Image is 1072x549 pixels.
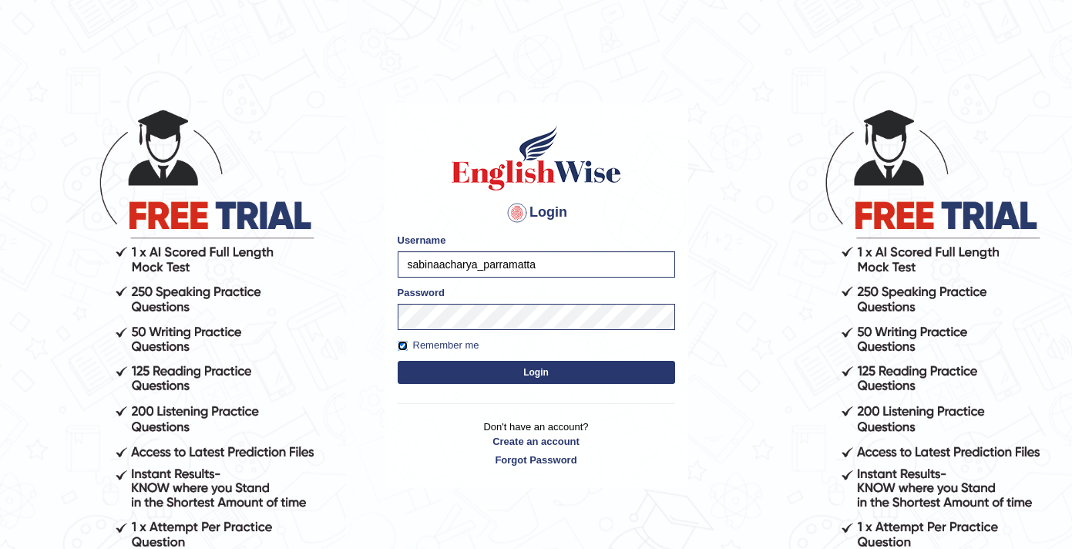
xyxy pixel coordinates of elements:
[398,434,675,449] a: Create an account
[398,341,408,351] input: Remember me
[398,361,675,384] button: Login
[398,285,445,300] label: Password
[449,123,624,193] img: Logo of English Wise sign in for intelligent practice with AI
[398,338,479,353] label: Remember me
[398,233,446,248] label: Username
[398,419,675,467] p: Don't have an account?
[398,453,675,467] a: Forgot Password
[398,200,675,225] h4: Login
